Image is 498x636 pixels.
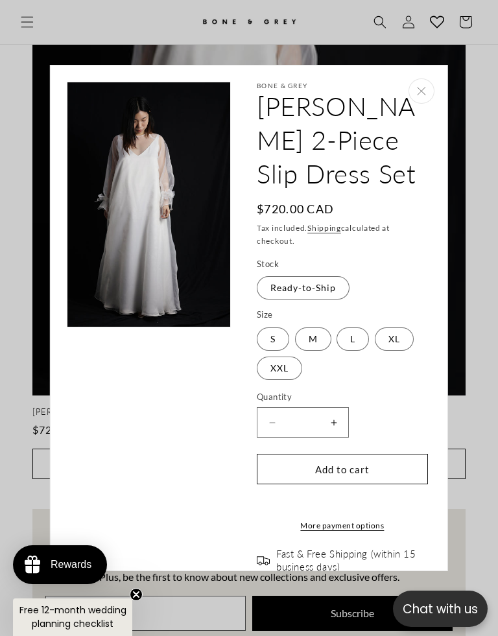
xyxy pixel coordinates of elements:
a: [PERSON_NAME] 2-Piece Slip Dress Set [257,89,428,191]
span: $720.00 CAD [257,200,334,218]
span: Fast & Free Shipping (within 15 business days) [276,548,428,573]
a: More payment options [257,520,428,532]
button: Add to cart [257,454,428,484]
button: Open chatbox [393,591,488,627]
label: XL [375,327,414,351]
label: L [337,327,369,351]
img: Sabrina Two-Piece Satin Slip Wedding Dress with Organza Overlay | Bone and Grey Bridal | Affordab... [67,82,230,327]
legend: Stock [257,258,280,271]
media-gallery: Gallery Viewer [67,82,231,327]
p: Chat with us [393,600,488,618]
p: Bone & Grey [257,82,428,89]
div: Free 12-month wedding planning checklistClose teaser [13,598,132,636]
a: Shipping [307,223,341,233]
label: S [257,327,289,351]
label: M [294,327,331,351]
button: Close [409,78,434,104]
div: Choose options for Sabrina 2-Piece Slip Dress Set [50,65,448,571]
div: Rewards [51,559,91,571]
label: XXL [257,357,302,380]
legend: Size [257,309,274,322]
label: Ready-to-Ship [257,276,350,300]
button: Close teaser [130,588,143,601]
label: Quantity [257,391,428,404]
span: Free 12-month wedding planning checklist [19,604,126,630]
div: Tax included. calculated at checkout. [257,222,428,248]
